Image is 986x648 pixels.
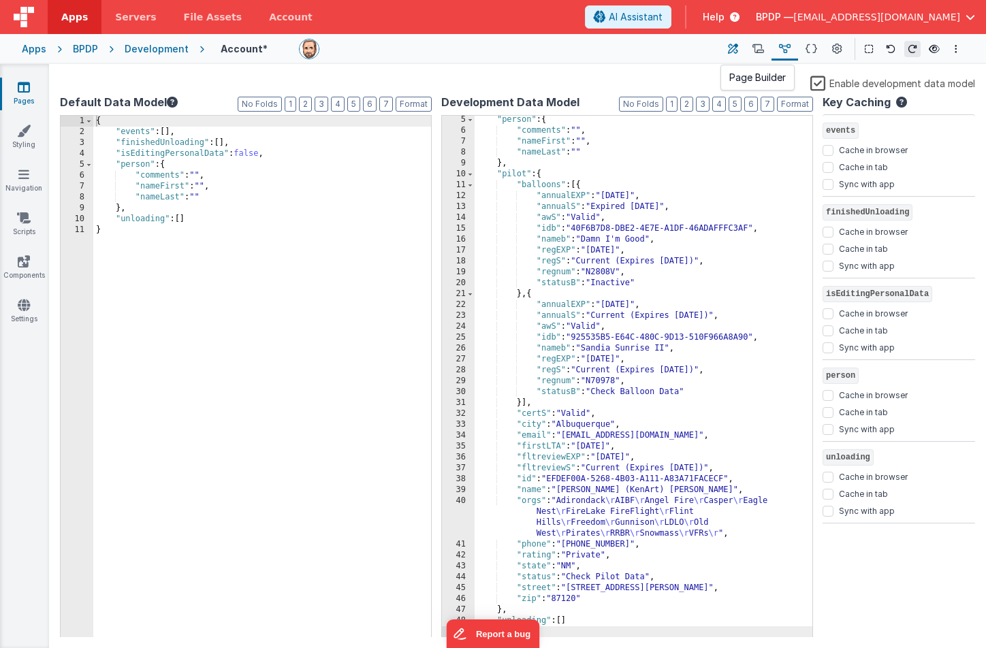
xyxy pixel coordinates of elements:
[729,97,742,112] button: 5
[442,594,475,604] div: 46
[379,97,393,112] button: 7
[442,376,475,387] div: 29
[442,615,475,626] div: 48
[442,441,475,452] div: 35
[442,343,475,354] div: 26
[777,97,813,112] button: Format
[61,214,93,225] div: 10
[585,5,671,29] button: AI Assistant
[823,368,859,384] span: person
[442,201,475,212] div: 13
[839,159,888,173] label: Cache in tab
[442,125,475,136] div: 6
[442,191,475,201] div: 12
[810,75,975,91] label: Enable development data model
[184,10,242,24] span: File Assets
[442,539,475,550] div: 41
[221,44,268,54] h4: Account
[696,97,710,112] button: 3
[839,323,888,336] label: Cache in tab
[839,503,895,517] label: Sync with app
[703,10,725,24] span: Help
[839,421,895,435] label: Sync with app
[712,97,726,112] button: 4
[442,419,475,430] div: 33
[442,147,475,158] div: 8
[347,97,360,112] button: 5
[442,496,475,539] div: 40
[793,10,960,24] span: [EMAIL_ADDRESS][DOMAIN_NAME]
[839,224,908,238] label: Cache in browser
[61,203,93,214] div: 9
[744,97,758,112] button: 6
[363,97,377,112] button: 6
[442,485,475,496] div: 39
[442,234,475,245] div: 16
[839,142,908,156] label: Cache in browser
[839,176,895,190] label: Sync with app
[442,267,475,278] div: 19
[839,486,888,500] label: Cache in tab
[442,136,475,147] div: 7
[61,137,93,148] div: 3
[442,332,475,343] div: 25
[442,289,475,299] div: 21
[823,123,859,139] span: events
[442,430,475,441] div: 34
[442,463,475,474] div: 37
[442,398,475,408] div: 31
[238,97,282,112] button: No Folds
[839,469,908,483] label: Cache in browser
[442,180,475,191] div: 11
[442,561,475,572] div: 43
[442,474,475,485] div: 38
[442,550,475,561] div: 42
[285,97,296,112] button: 1
[609,10,663,24] span: AI Assistant
[442,626,475,637] div: 49
[442,256,475,267] div: 18
[61,10,88,24] span: Apps
[300,39,319,59] img: 75c0bc63b3a35de0e36ec8009b6401ad
[756,10,975,24] button: BPDP — [EMAIL_ADDRESS][DOMAIN_NAME]
[61,192,93,203] div: 8
[61,159,93,170] div: 5
[61,127,93,137] div: 2
[442,387,475,398] div: 30
[61,148,93,159] div: 4
[442,604,475,615] div: 47
[442,354,475,365] div: 27
[22,42,46,56] div: Apps
[619,97,663,112] button: No Folds
[442,572,475,583] div: 44
[442,583,475,594] div: 45
[823,97,891,109] h4: Key Caching
[666,97,678,112] button: 1
[125,42,189,56] div: Development
[315,97,328,112] button: 3
[442,212,475,223] div: 14
[680,97,693,112] button: 2
[823,286,932,302] span: isEditingPersonalData
[839,404,888,418] label: Cache in tab
[442,452,475,463] div: 36
[442,408,475,419] div: 32
[441,94,579,110] span: Development Data Model
[839,306,908,319] label: Cache in browser
[60,94,178,110] button: Default Data Model
[823,204,912,221] span: finishedUnloading
[948,41,964,57] button: Options
[61,170,93,181] div: 6
[442,310,475,321] div: 23
[442,299,475,310] div: 22
[442,278,475,289] div: 20
[61,225,93,236] div: 11
[839,241,888,255] label: Cache in tab
[61,116,93,127] div: 1
[442,158,475,169] div: 9
[442,365,475,376] div: 28
[839,387,908,401] label: Cache in browser
[442,321,475,332] div: 24
[447,619,540,648] iframe: Marker.io feedback button
[331,97,345,112] button: 4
